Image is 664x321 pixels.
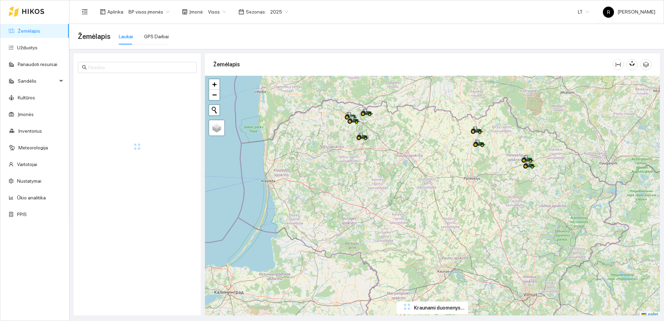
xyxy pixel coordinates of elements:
[613,59,624,70] button: column-width
[208,7,226,17] span: Visos
[119,33,133,40] div: Laukai
[18,28,40,34] a: Žemėlapis
[88,64,192,71] input: Paieška
[641,312,658,317] a: Leaflet
[17,195,46,200] a: Ūkio analitika
[414,304,465,312] span: Kraunami duomenys...
[82,65,87,70] span: search
[128,7,169,17] span: BP visos įmonės
[209,90,219,100] a: Zoom out
[17,162,37,167] a: Vartotojai
[209,120,224,135] a: Layers
[209,105,219,115] button: Initiate a new search
[239,9,244,15] span: calendar
[607,7,610,18] span: R
[17,212,27,217] a: PPIS
[189,8,204,16] span: Įmonė :
[212,90,217,99] span: −
[212,80,217,89] span: +
[18,95,35,100] a: Kultūros
[17,178,41,184] a: Nustatymai
[213,55,613,74] div: Žemėlapis
[270,7,288,17] span: 2025
[78,31,110,42] span: Žemėlapis
[182,9,188,15] span: shop
[603,9,655,15] span: [PERSON_NAME]
[209,79,219,90] a: Zoom in
[17,45,38,50] a: Užduotys
[18,128,42,134] a: Inventorius
[107,8,124,16] span: Aplinka :
[18,61,57,67] a: Panaudoti resursai
[18,112,34,117] a: Įmonės
[18,74,57,88] span: Sandėlis
[613,62,623,67] span: column-width
[100,9,106,15] span: layout
[18,145,48,150] a: Meteorologija
[82,9,88,15] span: menu-fold
[578,7,589,17] span: LT
[144,33,169,40] div: GPS Darbai
[78,5,92,19] button: menu-fold
[246,8,266,16] span: Sezonas :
